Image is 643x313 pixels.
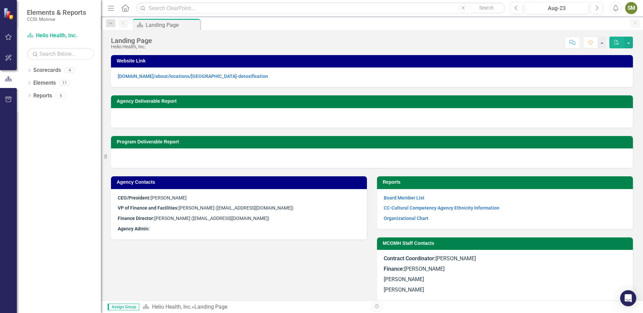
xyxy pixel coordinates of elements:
strong: Agency Admin: [118,226,150,231]
span: Elements & Reports [27,8,86,16]
strong: CEO/President: [118,195,151,200]
span: [PERSON_NAME] ([EMAIL_ADDRESS][DOMAIN_NAME]) [118,205,294,211]
button: Aug-23 [525,2,589,14]
strong: VP of Finance and Facilities: [118,205,179,211]
div: » [143,303,367,311]
div: 4 [64,68,75,73]
a: Elements [33,79,56,87]
h3: Website Link [117,58,630,63]
a: Reports [33,92,52,100]
div: Landing Page [194,304,227,310]
input: Search ClearPoint... [136,2,505,14]
a: [DOMAIN_NAME]/about/locations/[GEOGRAPHIC_DATA]-detoxification [118,74,268,79]
p: [PERSON_NAME] [384,264,626,274]
div: 11 [59,80,70,86]
div: 6 [55,93,66,98]
div: Landing Page [111,37,152,44]
span: Assign Group [108,304,139,310]
a: CC-Cultural Competency Agency Ethnicity Information [384,205,499,211]
a: Scorecards [33,66,61,74]
strong: Contract Coordinator: [384,255,436,262]
button: Search [470,3,503,13]
small: CCSI: Monroe [27,16,86,22]
div: Aug-23 [527,4,587,12]
h3: Agency Deliverable Report [117,99,630,104]
div: Open Intercom Messenger [620,290,636,306]
a: Board Member List [384,195,424,200]
div: Helio Health, Inc. [111,44,152,49]
a: Helio Health, Inc. [27,32,94,40]
a: Helio Health, Inc. [152,304,192,310]
span: [PERSON_NAME] ([EMAIL_ADDRESS][DOMAIN_NAME]) [118,216,269,221]
p: [PERSON_NAME] [384,285,626,294]
strong: Finance: [384,266,404,272]
img: ClearPoint Strategy [3,7,15,19]
h3: Program Deliverable Report [117,139,630,144]
h3: Agency Contacts [117,180,364,185]
span: Search [479,5,494,10]
input: Search Below... [27,48,94,60]
span: [PERSON_NAME] [118,195,187,200]
div: Landing Page [146,21,198,29]
button: SM [625,2,637,14]
strong: Finance Director: [118,216,154,221]
span: [PERSON_NAME] [384,255,476,262]
p: [PERSON_NAME] [384,274,626,285]
h3: Reports [383,180,630,185]
h3: MCOMH Staff Contacts [383,241,630,246]
a: Organizational Chart [384,216,428,221]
